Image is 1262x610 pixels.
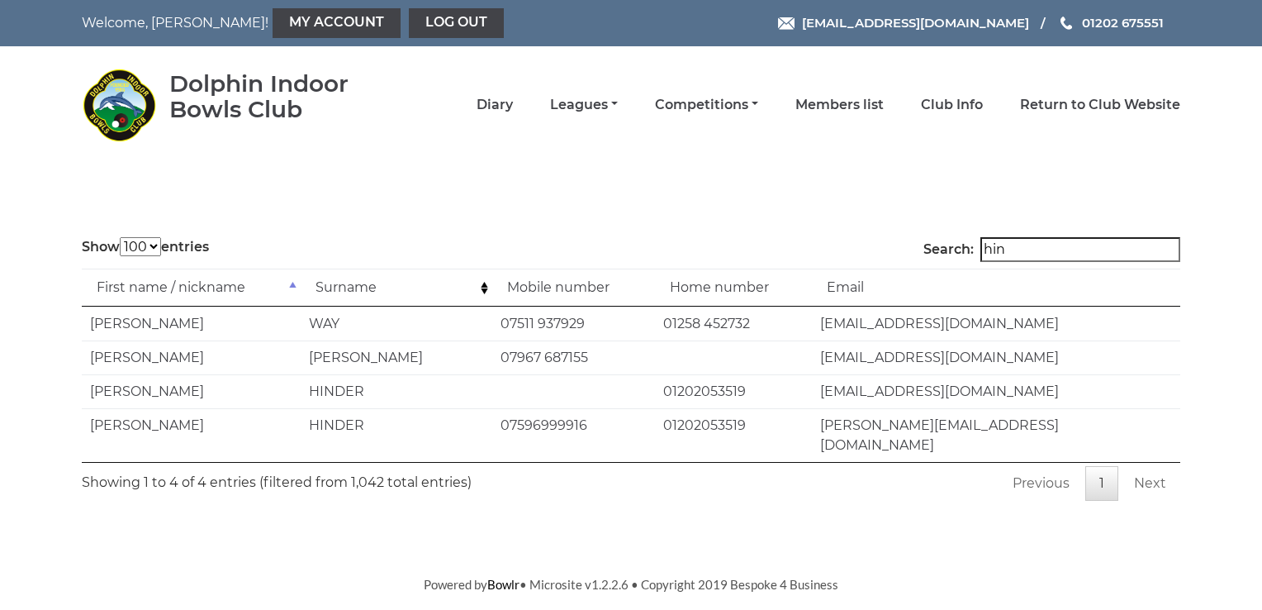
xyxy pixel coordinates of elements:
[492,408,654,462] td: 07596999916
[82,374,301,408] td: [PERSON_NAME]
[655,307,813,341] td: 01258 452732
[812,374,1180,408] td: [EMAIL_ADDRESS][DOMAIN_NAME]
[812,307,1180,341] td: [EMAIL_ADDRESS][DOMAIN_NAME]
[980,237,1180,262] input: Search:
[655,408,813,462] td: 01202053519
[1120,466,1180,501] a: Next
[655,374,813,408] td: 01202053519
[655,96,758,114] a: Competitions
[492,341,654,374] td: 07967 687155
[82,269,301,307] td: First name / nickname: activate to sort column descending
[82,463,472,493] div: Showing 1 to 4 of 4 entries (filtered from 1,042 total entries)
[169,71,396,122] div: Dolphin Indoor Bowls Club
[301,408,492,462] td: HINDER
[550,96,618,114] a: Leagues
[492,307,654,341] td: 07511 937929
[1082,15,1164,31] span: 01202 675551
[778,13,1029,32] a: Email [EMAIL_ADDRESS][DOMAIN_NAME]
[795,96,884,114] a: Members list
[802,15,1029,31] span: [EMAIL_ADDRESS][DOMAIN_NAME]
[424,577,838,592] span: Powered by • Microsite v1.2.2.6 • Copyright 2019 Bespoke 4 Business
[273,8,401,38] a: My Account
[921,96,983,114] a: Club Info
[1085,466,1118,501] a: 1
[778,17,795,30] img: Email
[82,307,301,341] td: [PERSON_NAME]
[812,341,1180,374] td: [EMAIL_ADDRESS][DOMAIN_NAME]
[120,237,161,256] select: Showentries
[301,269,492,307] td: Surname: activate to sort column ascending
[82,237,209,257] label: Show entries
[492,269,654,307] td: Mobile number
[812,408,1180,462] td: [PERSON_NAME][EMAIL_ADDRESS][DOMAIN_NAME]
[1020,96,1180,114] a: Return to Club Website
[301,341,492,374] td: [PERSON_NAME]
[1060,17,1072,30] img: Phone us
[301,374,492,408] td: HINDER
[301,307,492,341] td: WAY
[1058,13,1164,32] a: Phone us 01202 675551
[999,466,1084,501] a: Previous
[82,408,301,462] td: [PERSON_NAME]
[82,341,301,374] td: [PERSON_NAME]
[409,8,504,38] a: Log out
[477,96,513,114] a: Diary
[82,68,156,142] img: Dolphin Indoor Bowls Club
[923,237,1180,262] label: Search:
[82,8,525,38] nav: Welcome, [PERSON_NAME]!
[487,577,520,592] a: Bowlr
[812,269,1180,307] td: Email
[655,269,813,307] td: Home number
